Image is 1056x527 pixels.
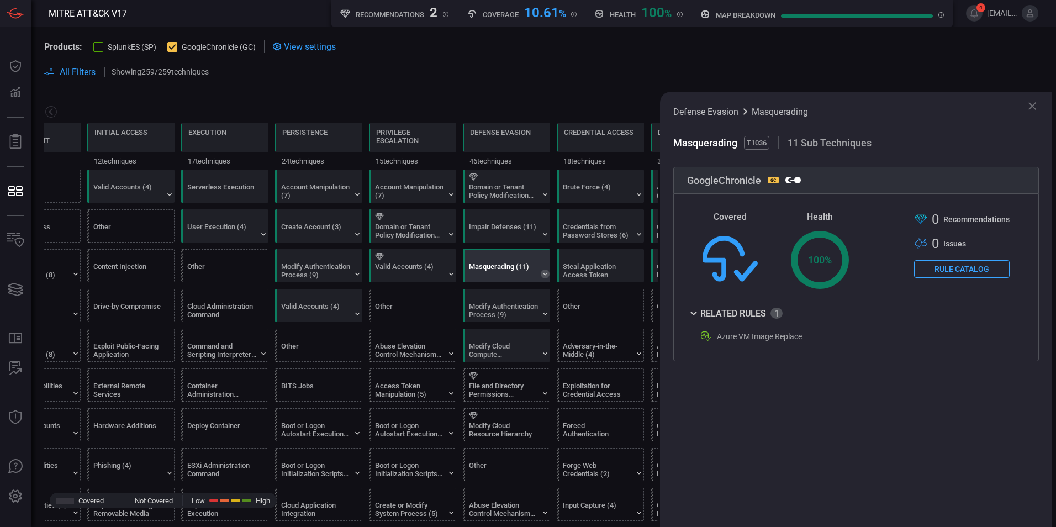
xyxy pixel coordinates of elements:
[275,123,362,170] div: TA0003: Persistence
[557,209,644,243] div: T1555: Credentials from Password Stores
[557,329,644,362] div: T1557: Adversary-in-the-Middle (Not covered)
[557,408,644,441] div: T1187: Forced Authentication (Not covered)
[469,223,538,239] div: Impair Defenses (11)
[275,152,362,170] div: 24 techniques
[369,329,456,362] div: T1548: Abuse Elevation Control Mechanism (Not covered)
[181,209,268,243] div: T1204: User Execution
[657,501,726,518] div: Container and Resource Discovery
[369,448,456,481] div: T1037: Boot or Logon Initialization Scripts (Not covered)
[369,368,456,402] div: T1134: Access Token Manipulation (Not covered)
[275,329,362,362] div: Other (Not covered)
[651,170,738,203] div: T1087: Account Discovery
[87,209,175,243] div: Other (Not covered)
[369,488,456,521] div: T1543: Create or Modify System Process (Not covered)
[943,239,966,248] span: Issue s
[182,43,256,51] span: GoogleChronicle (GC)
[557,123,644,170] div: TA0006: Credential Access
[94,128,147,136] div: Initial Access
[87,249,175,282] div: T1659: Content Injection (Not covered)
[369,289,456,322] div: Other (Not covered)
[273,40,336,53] div: View settings
[744,136,769,150] span: T1036
[714,212,747,222] span: Covered
[87,368,175,402] div: T1133: External Remote Services (Not covered)
[281,183,350,199] div: Account Manipulation (7)
[658,128,695,136] div: Discovery
[181,408,268,441] div: T1610: Deploy Container (Not covered)
[181,368,268,402] div: T1609: Container Administration Command (Not covered)
[187,461,256,478] div: ESXi Administration Command
[651,368,738,402] div: T1217: Browser Information Discovery (Not covered)
[463,368,550,402] div: T1222: File and Directory Permissions Modification
[281,382,350,398] div: BITS Jobs
[2,325,29,352] button: Rule Catalog
[563,501,632,518] div: Input Capture (4)
[557,448,644,481] div: T1606: Forge Web Credentials (Not covered)
[167,41,256,52] button: GoogleChronicle (GC)
[932,212,939,227] span: 0
[791,231,849,289] div: 100 %
[717,332,802,341] div: Azure VM Image Replace
[2,80,29,106] button: Detections
[375,262,444,279] div: Valid Accounts (4)
[135,497,173,505] span: Not Covered
[469,421,538,438] div: Modify Cloud Resource Hierarchy
[112,67,209,76] p: Showing 259 / 259 techniques
[557,488,644,521] div: T1056: Input Capture (Not covered)
[369,123,456,170] div: TA0004: Privilege Escalation
[275,170,362,203] div: T1098: Account Manipulation
[356,10,424,19] h5: Recommendations
[469,501,538,518] div: Abuse Elevation Control Mechanism (6)
[557,249,644,282] div: T1528: Steal Application Access Token
[563,421,632,438] div: Forced Authentication
[93,501,162,518] div: Replication Through Removable Media
[557,368,644,402] div: T1212: Exploitation for Credential Access (Not covered)
[469,262,538,279] div: Masquerading (11)
[375,342,444,359] div: Abuse Elevation Control Mechanism (6)
[524,5,566,18] div: 10.61
[2,227,29,254] button: Inventory
[463,448,550,481] div: Other (Not covered)
[463,488,550,521] div: T1548: Abuse Elevation Control Mechanism (Not covered)
[641,5,672,18] div: 100
[93,262,162,279] div: Content Injection
[768,177,779,183] div: GC
[187,342,256,359] div: Command and Scripting Interpreter (12)
[93,41,156,52] button: SplunkES (SP)
[557,152,644,170] div: 18 techniques
[192,497,205,505] span: Low
[976,3,985,12] span: 4
[2,454,29,480] button: Ask Us A Question
[181,488,268,521] div: T1203: Exploitation for Client Execution (Not covered)
[2,355,29,382] button: ALERT ANALYSIS
[369,170,456,203] div: T1098: Account Manipulation
[557,289,644,322] div: Other (Not covered)
[657,262,726,279] div: Cloud Service Discovery
[275,448,362,481] div: T1037: Boot or Logon Initialization Scripts (Not covered)
[563,461,632,478] div: Forge Web Credentials (2)
[651,123,738,170] div: TA0007: Discovery
[275,209,362,243] div: T1136: Create Account
[2,53,29,80] button: Dashboard
[673,137,740,149] span: Masquerading
[375,501,444,518] div: Create or Modify System Process (5)
[673,167,1039,193] div: GoogleChronicle
[657,421,726,438] div: Cloud Service Dashboard
[87,488,175,521] div: T1091: Replication Through Removable Media (Not covered)
[657,382,726,398] div: Browser Information Discovery
[657,302,726,319] div: Other
[187,183,256,199] div: Serverless Execution
[375,302,444,319] div: Other
[87,289,175,322] div: T1189: Drive-by Compromise (Not covered)
[966,5,983,22] button: 4
[463,408,550,441] div: T1666: Modify Cloud Resource Hierarchy
[943,215,1010,224] span: Recommendation s
[463,209,550,243] div: T1562: Impair Defenses
[673,107,738,117] span: Defense Evasion
[281,342,350,359] div: Other
[932,236,939,251] span: 0
[687,307,783,320] button: Related Rules
[375,223,444,239] div: Domain or Tenant Policy Modification (2)
[375,183,444,199] div: Account Manipulation (7)
[469,183,538,199] div: Domain or Tenant Policy Modification (2)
